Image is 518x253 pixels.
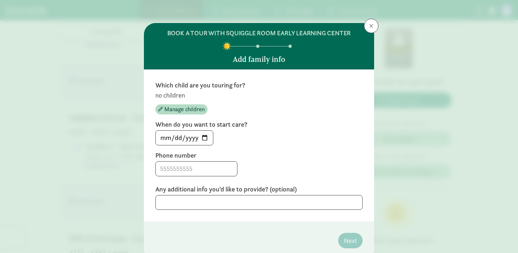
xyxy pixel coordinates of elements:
[155,151,363,160] label: Phone number
[233,55,285,64] h5: Add family info
[155,120,363,129] label: When do you want to start care?
[156,162,237,176] input: 5555555555
[167,29,351,37] h6: BOOK A TOUR WITH SQUIGGLE ROOM EARLY LEARNING CENTER
[164,105,205,114] span: Manage children
[155,185,363,194] label: Any additional info you'd like to provide? (optional)
[155,104,208,114] button: Manage children
[338,233,363,248] button: Next
[344,236,357,245] span: Next
[155,81,363,90] label: Which child are you touring for?
[155,91,363,100] p: no children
